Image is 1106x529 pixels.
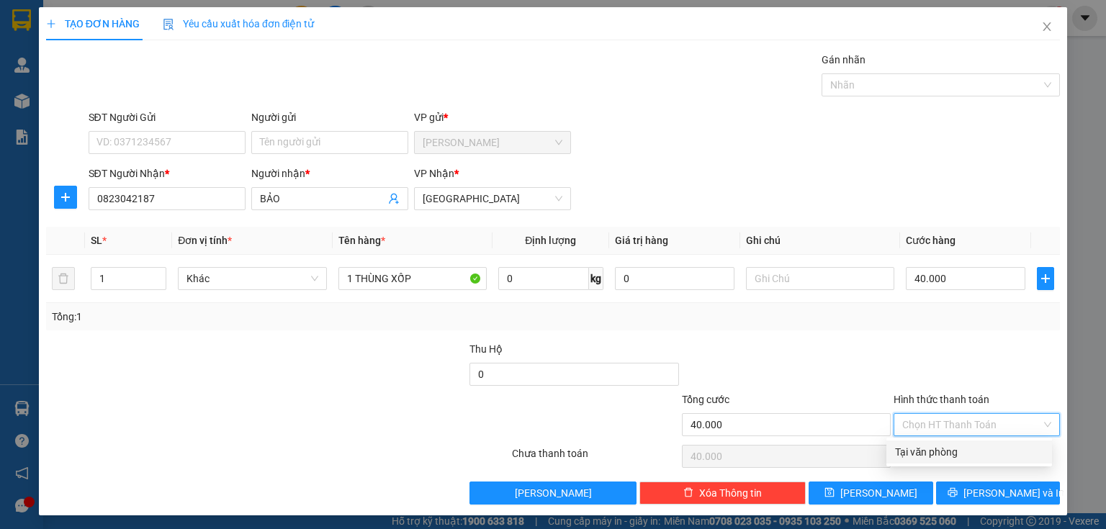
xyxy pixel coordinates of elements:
[515,485,592,501] span: [PERSON_NAME]
[414,109,571,125] div: VP gửi
[511,446,680,471] div: Chưa thanh toán
[1027,7,1067,48] button: Close
[906,235,956,246] span: Cước hàng
[46,19,56,29] span: plus
[746,267,894,290] input: Ghi Chú
[338,267,487,290] input: VD: Bàn, Ghế
[936,481,1061,505] button: printer[PERSON_NAME] và In
[615,235,668,246] span: Giá trị hàng
[840,485,917,501] span: [PERSON_NAME]
[251,166,408,181] div: Người nhận
[163,19,174,30] img: icon
[89,109,246,125] div: SĐT Người Gửi
[251,109,408,125] div: Người gửi
[414,168,454,179] span: VP Nhận
[469,481,636,505] button: [PERSON_NAME]
[1041,21,1053,32] span: close
[639,481,806,505] button: deleteXóa Thông tin
[89,166,246,181] div: SĐT Người Nhận
[894,394,989,405] label: Hình thức thanh toán
[809,481,933,505] button: save[PERSON_NAME]
[163,18,315,30] span: Yêu cầu xuất hóa đơn điện tử
[52,309,428,325] div: Tổng: 1
[589,267,603,290] span: kg
[699,485,762,501] span: Xóa Thông tin
[963,485,1064,501] span: [PERSON_NAME] và In
[1037,267,1054,290] button: plus
[525,235,576,246] span: Định lượng
[186,268,318,289] span: Khác
[54,186,77,209] button: plus
[388,193,400,204] span: user-add
[423,188,562,209] span: Sài Gòn
[683,487,693,499] span: delete
[740,227,900,255] th: Ghi chú
[338,235,385,246] span: Tên hàng
[178,235,232,246] span: Đơn vị tính
[46,18,140,30] span: TẠO ĐƠN HÀNG
[824,487,835,499] span: save
[52,267,75,290] button: delete
[1038,273,1053,284] span: plus
[423,132,562,153] span: Phan Rang
[469,343,503,355] span: Thu Hộ
[55,191,76,203] span: plus
[91,235,102,246] span: SL
[615,267,734,290] input: 0
[682,394,729,405] span: Tổng cước
[895,444,1043,460] div: Tại văn phòng
[948,487,958,499] span: printer
[822,54,866,65] label: Gán nhãn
